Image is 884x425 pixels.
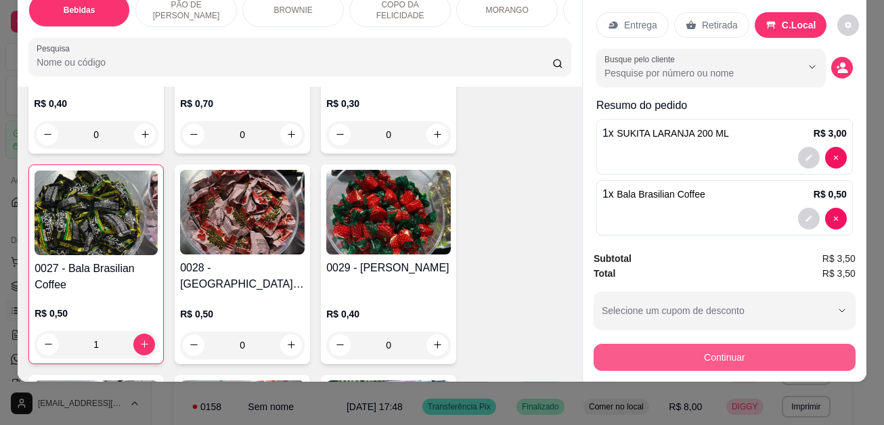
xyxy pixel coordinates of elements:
p: R$ 0,40 [34,97,158,110]
h4: 0028 - [GEOGRAPHIC_DATA] do coração [180,260,305,292]
h4: 0027 - Bala Brasilian Coffee [35,261,158,293]
span: Bala Brasilian Coffee [617,189,705,200]
p: R$ 0,40 [326,307,451,321]
p: Retirada [702,18,738,32]
p: Resumo do pedido [596,97,853,114]
button: decrease-product-quantity [825,208,847,229]
p: R$ 0,30 [326,97,451,110]
button: decrease-product-quantity [798,208,820,229]
p: R$ 0,70 [180,97,305,110]
button: Continuar [594,344,856,371]
input: Busque pelo cliente [604,66,780,80]
p: BROWNIE [273,5,312,16]
p: Entrega [624,18,657,32]
img: product-image [180,170,305,254]
p: 1 x [602,186,705,202]
p: R$ 0,50 [180,307,305,321]
button: increase-product-quantity [134,124,156,146]
p: R$ 0,50 [814,187,847,201]
button: increase-product-quantity [133,334,155,355]
span: SUKITA LARANJA 200 ML [617,128,728,139]
button: decrease-product-quantity [329,334,351,356]
button: Selecione um cupom de desconto [594,292,856,330]
button: decrease-product-quantity [183,334,204,356]
button: decrease-product-quantity [183,124,204,146]
p: R$ 3,00 [814,127,847,140]
p: MORANGO [485,5,528,16]
button: decrease-product-quantity [37,334,59,355]
button: decrease-product-quantity [37,124,58,146]
button: decrease-product-quantity [837,14,859,36]
label: Busque pelo cliente [604,53,680,65]
label: Pesquisa [37,43,74,54]
p: R$ 0,50 [35,307,158,320]
button: decrease-product-quantity [329,124,351,146]
p: Bebidas [64,5,95,16]
input: Pesquisa [37,55,552,69]
button: increase-product-quantity [426,334,448,356]
button: increase-product-quantity [280,334,302,356]
button: increase-product-quantity [426,124,448,146]
button: decrease-product-quantity [831,57,853,79]
button: Show suggestions [801,56,823,78]
p: 1 x [602,125,729,141]
strong: Subtotal [594,253,632,264]
strong: Total [594,268,615,279]
img: product-image [326,170,451,254]
p: C.Local [782,18,816,32]
button: decrease-product-quantity [825,147,847,169]
button: increase-product-quantity [280,124,302,146]
button: decrease-product-quantity [798,147,820,169]
h4: 0029 - [PERSON_NAME] [326,260,451,276]
span: R$ 3,50 [822,266,856,281]
img: product-image [35,171,158,255]
span: R$ 3,50 [822,251,856,266]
